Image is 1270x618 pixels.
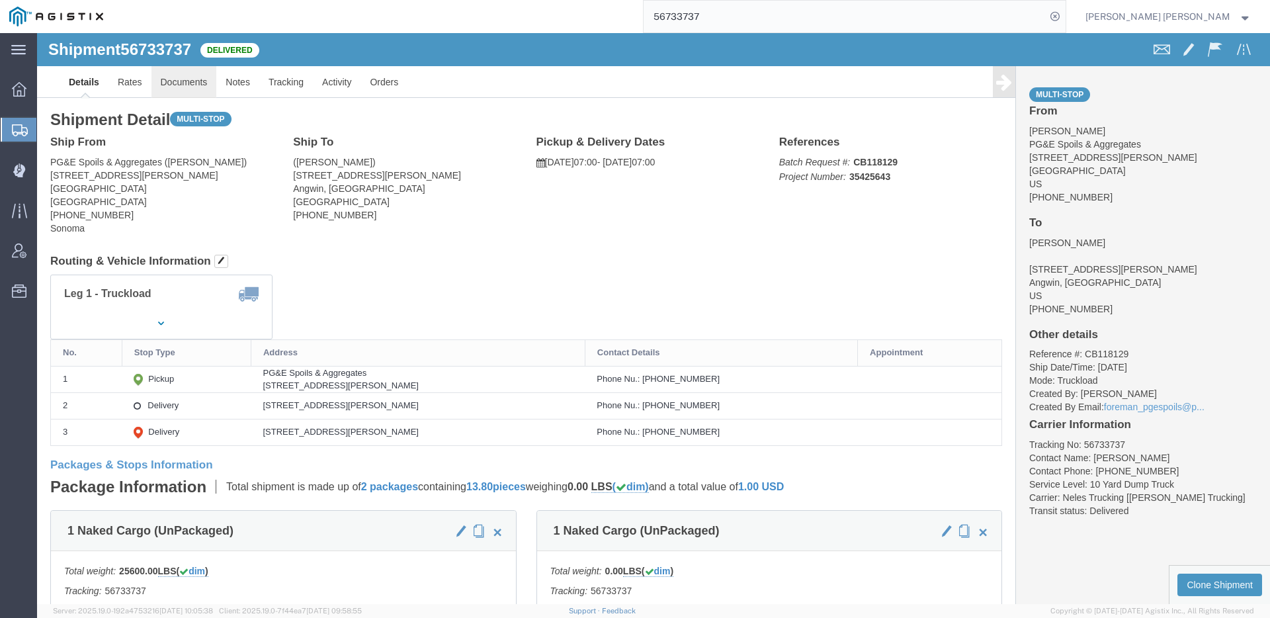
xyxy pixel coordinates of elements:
a: Support [569,607,602,615]
iframe: FS Legacy Container [37,33,1270,604]
button: [PERSON_NAME] [PERSON_NAME] [1085,9,1251,24]
span: Copyright © [DATE]-[DATE] Agistix Inc., All Rights Reserved [1050,605,1254,617]
img: logo [9,7,103,26]
span: [DATE] 09:58:55 [306,607,362,615]
span: [DATE] 10:05:38 [159,607,213,615]
a: Feedback [602,607,636,615]
span: Server: 2025.19.0-192a4753216 [53,607,213,615]
span: Client: 2025.19.0-7f44ea7 [219,607,362,615]
span: Kayte Bray Dogali [1085,9,1230,24]
input: Search for shipment number, reference number [644,1,1046,32]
